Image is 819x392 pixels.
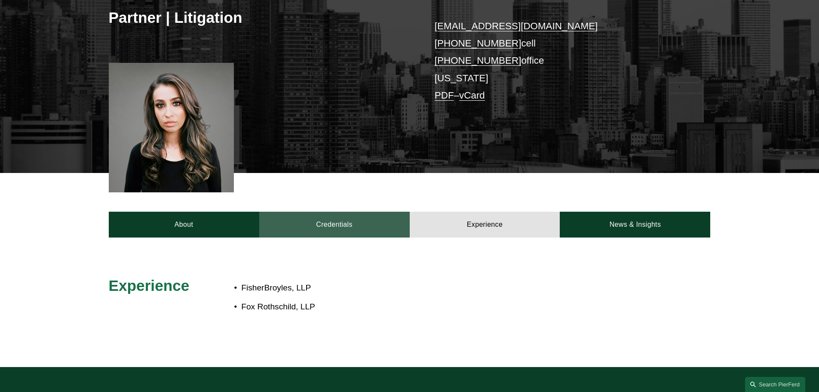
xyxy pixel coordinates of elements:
[410,212,560,238] a: Experience
[109,277,190,294] span: Experience
[459,90,485,101] a: vCard
[435,38,521,49] a: [PHONE_NUMBER]
[745,377,805,392] a: Search this site
[435,90,454,101] a: PDF
[259,212,410,238] a: Credentials
[241,281,635,296] p: FisherBroyles, LLP
[560,212,710,238] a: News & Insights
[435,21,598,31] a: [EMAIL_ADDRESS][DOMAIN_NAME]
[241,299,635,315] p: Fox Rothschild, LLP
[435,18,685,105] p: cell office [US_STATE] –
[435,55,521,66] a: [PHONE_NUMBER]
[109,8,410,27] h3: Partner | Litigation
[109,212,259,238] a: About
